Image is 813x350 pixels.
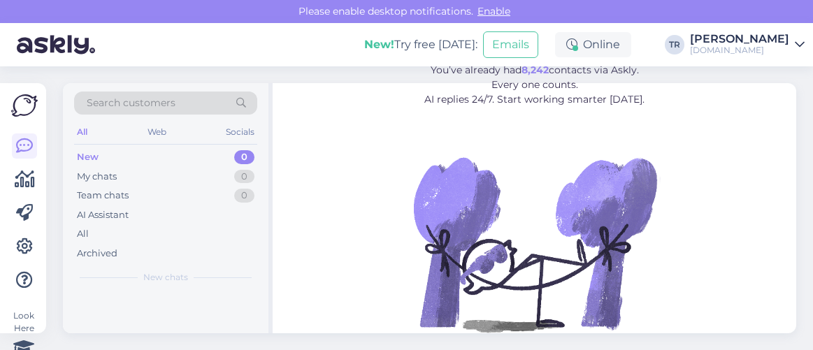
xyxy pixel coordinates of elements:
b: New! [364,38,394,51]
div: All [77,227,89,241]
span: New chats [143,271,188,284]
a: [PERSON_NAME][DOMAIN_NAME] [690,34,805,56]
button: Emails [483,31,538,58]
div: Online [555,32,631,57]
div: All [74,123,90,141]
div: 0 [234,150,254,164]
div: Team chats [77,189,129,203]
div: My chats [77,170,117,184]
span: Enable [473,5,515,17]
img: Askly Logo [11,94,38,117]
div: Web [145,123,169,141]
div: 0 [234,170,254,184]
div: [DOMAIN_NAME] [690,45,789,56]
div: TR [665,35,684,54]
span: Search customers [87,96,175,110]
div: Archived [77,247,117,261]
div: [PERSON_NAME] [690,34,789,45]
div: 0 [234,189,254,203]
div: Socials [223,123,257,141]
div: Try free [DATE]: [364,36,477,53]
div: New [77,150,99,164]
div: AI Assistant [77,208,129,222]
p: You’ve already had contacts via Askly. Every one counts. AI replies 24/7. Start working smarter [... [349,63,720,107]
b: 8,242 [521,64,549,76]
